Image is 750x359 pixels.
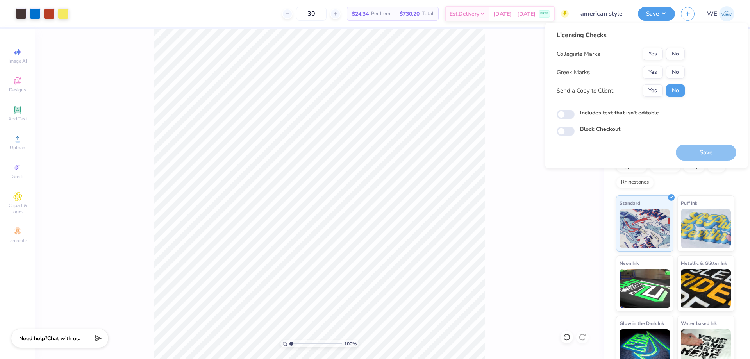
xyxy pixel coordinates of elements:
[620,209,670,248] img: Standard
[643,66,663,79] button: Yes
[666,48,685,60] button: No
[8,238,27,244] span: Decorate
[620,269,670,308] img: Neon Ink
[580,125,620,133] label: Block Checkout
[616,177,654,188] div: Rhinestones
[666,66,685,79] button: No
[12,173,24,180] span: Greek
[400,10,420,18] span: $730.20
[371,10,390,18] span: Per Item
[638,7,675,21] button: Save
[620,199,640,207] span: Standard
[47,335,80,342] span: Chat with us.
[620,319,664,327] span: Glow in the Dark Ink
[643,48,663,60] button: Yes
[8,116,27,122] span: Add Text
[557,50,600,59] div: Collegiate Marks
[450,10,479,18] span: Est. Delivery
[681,259,727,267] span: Metallic & Glitter Ink
[557,68,590,77] div: Greek Marks
[540,11,548,16] span: FREE
[707,6,734,21] a: WE
[422,10,434,18] span: Total
[666,84,685,97] button: No
[9,87,26,93] span: Designs
[575,6,632,21] input: Untitled Design
[681,199,697,207] span: Puff Ink
[9,58,27,64] span: Image AI
[681,269,731,308] img: Metallic & Glitter Ink
[681,209,731,248] img: Puff Ink
[580,109,659,117] label: Includes text that isn't editable
[296,7,327,21] input: – –
[681,319,717,327] span: Water based Ink
[719,6,734,21] img: Werrine Empeynado
[493,10,536,18] span: [DATE] - [DATE]
[620,259,639,267] span: Neon Ink
[557,86,613,95] div: Send a Copy to Client
[352,10,369,18] span: $24.34
[4,202,31,215] span: Clipart & logos
[19,335,47,342] strong: Need help?
[643,84,663,97] button: Yes
[10,145,25,151] span: Upload
[557,30,685,40] div: Licensing Checks
[707,9,717,18] span: WE
[344,340,357,347] span: 100 %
